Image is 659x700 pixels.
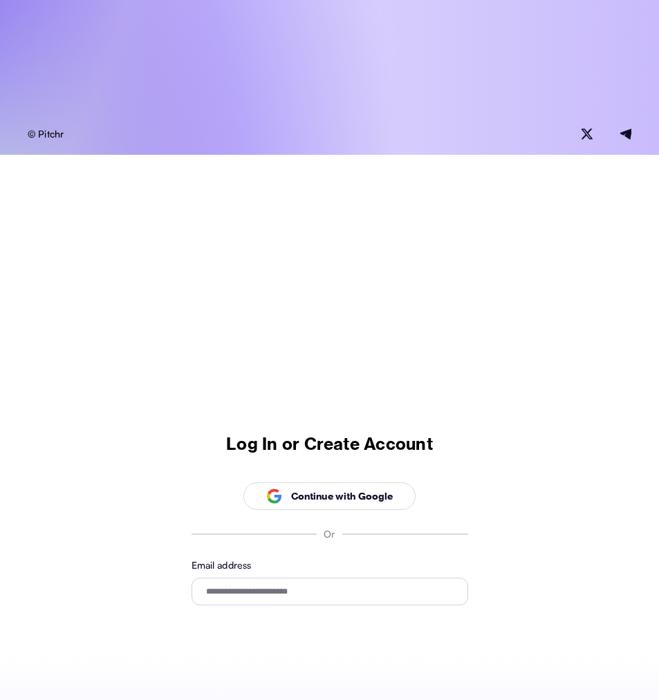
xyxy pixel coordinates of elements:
img: LinkedIn icon [620,129,631,140]
p: Log In or Create Account [226,433,433,455]
img: Twitter icon [582,129,593,140]
img: svg%3e [266,488,283,504]
p: Continue with Google [291,489,393,504]
p: Email address [192,558,468,572]
p: © Pitchr [28,126,64,141]
button: Continue with Google [243,482,416,510]
p: Or [324,527,335,541]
